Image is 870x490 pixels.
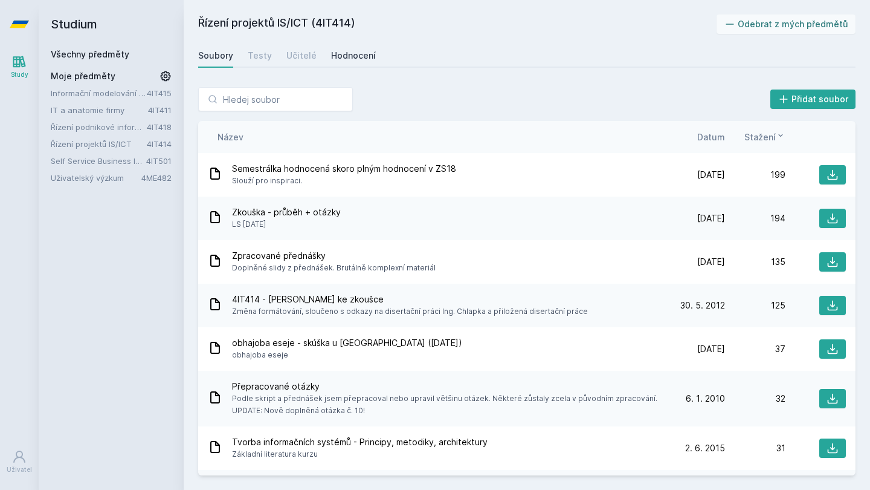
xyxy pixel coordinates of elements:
div: 37 [725,343,785,355]
a: Informační modelování organizací [51,87,147,99]
span: Zkouška - průběh + otázky [232,206,341,218]
input: Hledej soubor [198,87,353,111]
span: Tvorba informačních systémů - Principy, metodiky, architektury [232,436,488,448]
a: 4IT418 [147,122,172,132]
h2: Řízení projektů IS/ICT (4IT414) [198,15,717,34]
a: Všechny předměty [51,49,129,59]
span: obhajoba eseje [232,349,462,361]
a: Testy [248,44,272,68]
a: Uživatelský výzkum [51,172,141,184]
span: Zpracované přednášky [232,250,436,262]
div: Hodnocení [331,50,376,62]
div: 199 [725,169,785,181]
div: 32 [725,393,785,405]
span: 30. 5. 2012 [680,299,725,312]
div: 31 [725,442,785,454]
span: Přepracované otázky [232,381,660,393]
div: Učitelé [286,50,317,62]
span: 2. 6. 2015 [685,442,725,454]
span: Podle skript a přednášek jsem přepracoval nebo upravil většinu otázek. Některé zůstaly zcela v pů... [232,393,660,417]
span: [DATE] [697,212,725,224]
a: 4IT415 [147,88,172,98]
span: [DATE] [697,169,725,181]
div: Study [11,70,28,79]
span: Moje předměty [51,70,115,82]
span: Stažení [744,131,776,143]
a: Hodnocení [331,44,376,68]
button: Datum [697,131,725,143]
a: 4IT501 [146,156,172,166]
a: Řízení projektů IS/ICT [51,138,147,150]
div: Uživatel [7,465,32,474]
span: [DATE] [697,343,725,355]
a: 4ME482 [141,173,172,183]
a: Řízení podnikové informatiky [51,121,147,133]
div: Soubory [198,50,233,62]
a: 4IT411 [148,105,172,115]
a: Uživatel [2,443,36,480]
span: obhajoba eseje - skúška u [GEOGRAPHIC_DATA] ([DATE]) [232,337,462,349]
span: Slouží pro inspiraci. [232,175,456,187]
span: Semestrálka hodnocená skoro plným hodnocení v ZS18 [232,163,456,175]
a: Self Service Business Intelligence [51,155,146,167]
a: IT a anatomie firmy [51,104,148,116]
a: 4IT414 [147,139,172,149]
button: Název [217,131,243,143]
button: Odebrat z mých předmětů [717,15,856,34]
button: Stažení [744,131,785,143]
button: Přidat soubor [770,90,856,109]
div: 135 [725,256,785,268]
a: Učitelé [286,44,317,68]
span: [DATE] [697,256,725,268]
span: Základní literatura kurzu [232,448,488,460]
div: Testy [248,50,272,62]
span: 4IT414 - [PERSON_NAME] ke zkoušce [232,293,588,305]
span: Změna formátování, sloučeno s odkazy na disertační práci Ing. Chlapka a přiložená disertační práce [232,305,588,318]
div: 125 [725,299,785,312]
a: Study [2,48,36,85]
div: 194 [725,212,785,224]
a: Soubory [198,44,233,68]
span: 6. 1. 2010 [686,393,725,405]
span: LS [DATE] [232,218,341,230]
span: Doplněné slidy z přednášek. Brutálně komplexní materiál [232,262,436,274]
